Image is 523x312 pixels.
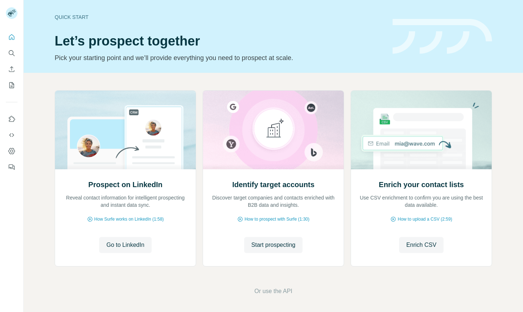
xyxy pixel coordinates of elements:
[99,237,152,253] button: Go to LinkedIn
[6,47,17,60] button: Search
[254,287,292,296] button: Or use the API
[232,179,315,190] h2: Identify target accounts
[6,63,17,76] button: Enrich CSV
[358,194,484,209] p: Use CSV enrichment to confirm you are using the best data available.
[55,91,196,169] img: Prospect on LinkedIn
[6,145,17,158] button: Dashboard
[94,216,164,222] span: How Surfe works on LinkedIn (1:58)
[406,241,437,249] span: Enrich CSV
[6,129,17,142] button: Use Surfe API
[6,31,17,44] button: Quick start
[55,34,384,48] h1: Let’s prospect together
[55,53,384,63] p: Pick your starting point and we’ll provide everything you need to prospect at scale.
[210,194,336,209] p: Discover target companies and contacts enriched with B2B data and insights.
[6,161,17,174] button: Feedback
[351,91,492,169] img: Enrich your contact lists
[55,13,384,21] div: Quick start
[88,179,162,190] h2: Prospect on LinkedIn
[62,194,188,209] p: Reveal contact information for intelligent prospecting and instant data sync.
[379,179,464,190] h2: Enrich your contact lists
[245,216,309,222] span: How to prospect with Surfe (1:30)
[244,237,303,253] button: Start prospecting
[398,216,452,222] span: How to upload a CSV (2:59)
[106,241,144,249] span: Go to LinkedIn
[6,79,17,92] button: My lists
[203,91,344,169] img: Identify target accounts
[6,112,17,126] button: Use Surfe on LinkedIn
[399,237,444,253] button: Enrich CSV
[251,241,296,249] span: Start prospecting
[393,19,492,54] img: banner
